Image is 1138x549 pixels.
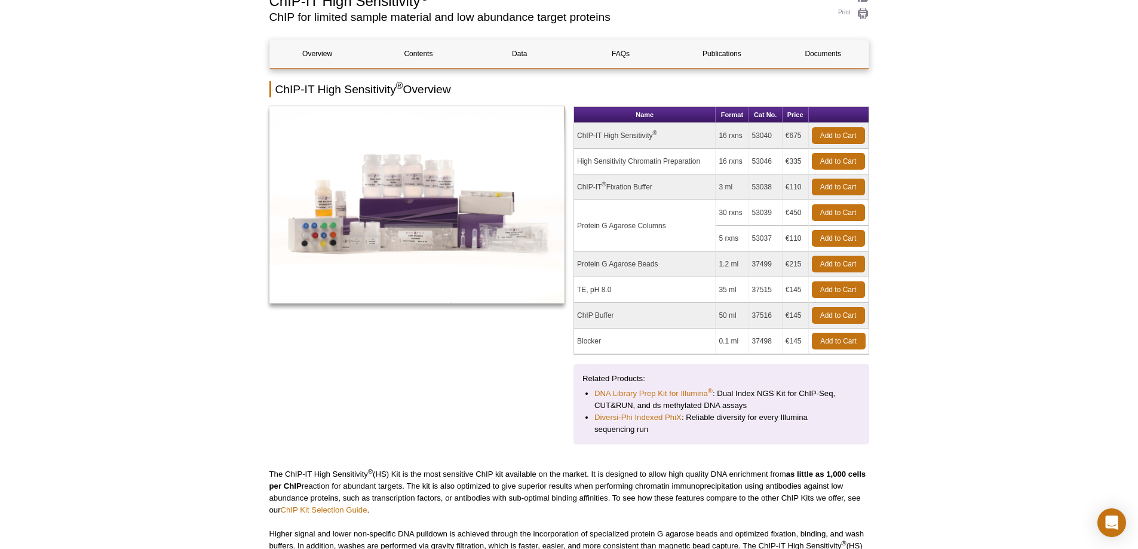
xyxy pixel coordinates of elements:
td: €675 [783,123,809,149]
sup: ® [602,181,606,188]
div: Open Intercom Messenger [1097,508,1126,537]
a: ChIP Kit Selection Guide [281,505,367,514]
td: €110 [783,174,809,200]
td: ChIP-IT Fixation Buffer [574,174,716,200]
th: Name [574,107,716,123]
td: 37515 [749,277,782,303]
td: €145 [783,329,809,354]
li: : Reliable diversity for every Illumina sequencing run [594,412,848,435]
td: €450 [783,200,809,226]
td: ChIP-IT High Sensitivity [574,123,716,149]
a: Add to Cart [812,281,865,298]
th: Format [716,107,749,123]
td: 16 rxns [716,149,749,174]
td: €215 [783,252,809,277]
a: Overview [270,39,365,68]
a: Contents [371,39,466,68]
td: 53038 [749,174,782,200]
td: 37499 [749,252,782,277]
li: : Dual Index NGS Kit for ChIP-Seq, CUT&RUN, and ds methylated DNA assays [594,388,848,412]
a: Data [472,39,567,68]
a: Add to Cart [812,230,865,247]
sup: ® [842,539,846,547]
a: Print [824,7,869,20]
td: 50 ml [716,303,749,329]
a: Add to Cart [812,256,865,272]
a: Add to Cart [812,153,865,170]
th: Cat No. [749,107,782,123]
a: Add to Cart [812,204,865,221]
a: Publications [674,39,769,68]
h2: ChIP-IT High Sensitivity Overview [269,81,869,97]
a: Diversi-Phi Indexed PhiX [594,412,682,424]
td: 16 rxns [716,123,749,149]
td: High Sensitivity Chromatin Preparation [574,149,716,174]
td: 1.2 ml [716,252,749,277]
td: 37516 [749,303,782,329]
td: €110 [783,226,809,252]
sup: ® [396,81,403,91]
sup: ® [653,130,657,136]
sup: ® [368,468,373,475]
sup: ® [708,387,713,394]
td: 53039 [749,200,782,226]
a: Add to Cart [812,333,866,349]
td: 0.1 ml [716,329,749,354]
img: ChIP-IT High Sensitivity Kit [269,106,565,303]
td: 53037 [749,226,782,252]
td: 30 rxns [716,200,749,226]
td: €335 [783,149,809,174]
td: 53046 [749,149,782,174]
a: Add to Cart [812,179,865,195]
td: 53040 [749,123,782,149]
p: The ChIP-IT High Sensitivity (HS) Kit is the most sensitive ChIP kit available on the market. It ... [269,468,869,516]
td: Protein G Agarose Columns [574,200,716,252]
td: 5 rxns [716,226,749,252]
a: Add to Cart [812,127,865,144]
td: Blocker [574,329,716,354]
td: 3 ml [716,174,749,200]
a: Documents [775,39,870,68]
td: €145 [783,303,809,329]
th: Price [783,107,809,123]
p: Related Products: [582,373,860,385]
td: €145 [783,277,809,303]
a: DNA Library Prep Kit for Illumina® [594,388,713,400]
td: 37498 [749,329,782,354]
a: FAQs [573,39,668,68]
td: ChIP Buffer [574,303,716,329]
td: Protein G Agarose Beads [574,252,716,277]
td: TE, pH 8.0 [574,277,716,303]
td: 35 ml [716,277,749,303]
h2: ChIP for limited sample material and low abundance target proteins [269,12,812,23]
a: Add to Cart [812,307,865,324]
